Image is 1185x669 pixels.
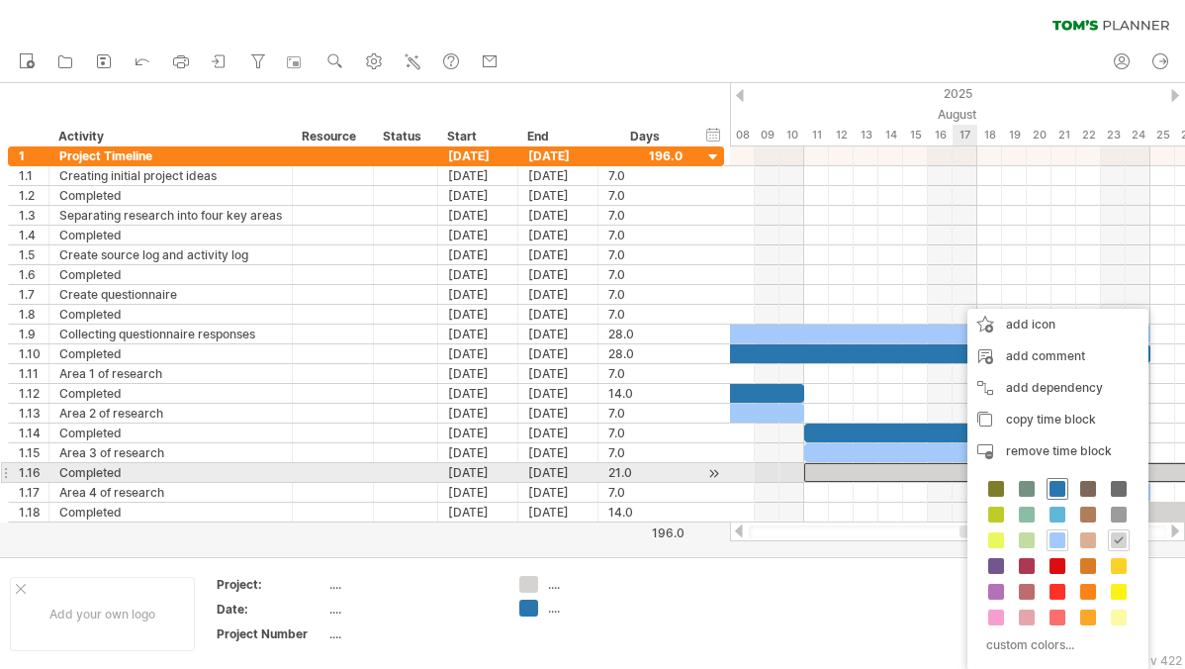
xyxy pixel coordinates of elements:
div: Friday, 15 August 2025 [903,125,928,145]
div: 7.0 [608,285,683,304]
div: Area 4 of research [59,483,282,502]
div: [DATE] [438,483,518,502]
div: Completed [59,226,282,244]
div: Add your own logo [10,577,195,651]
div: [DATE] [438,344,518,363]
div: add dependency [967,372,1148,404]
div: [DATE] [438,206,518,225]
div: 1.14 [19,424,48,442]
div: 7.0 [608,226,683,244]
div: add comment [967,340,1148,372]
div: 7.0 [608,245,683,264]
div: Saturday, 9 August 2025 [755,125,779,145]
div: End [527,127,587,146]
div: [DATE] [518,325,598,343]
div: Resource [302,127,362,146]
div: Wednesday, 13 August 2025 [854,125,878,145]
div: Completed [59,384,282,403]
div: Creating initial project ideas [59,166,282,185]
div: Area 1 of research [59,364,282,383]
div: Tuesday, 19 August 2025 [1002,125,1027,145]
div: v 422 [1150,653,1182,668]
div: Friday, 8 August 2025 [730,125,755,145]
div: .... [548,600,656,617]
div: Monday, 18 August 2025 [977,125,1002,145]
div: [DATE] [438,305,518,324]
div: [DATE] [518,305,598,324]
div: 28.0 [608,344,683,363]
div: [DATE] [518,483,598,502]
div: [DATE] [518,265,598,284]
div: 196.0 [599,526,684,540]
div: 7.0 [608,364,683,383]
div: [DATE] [518,443,598,462]
div: 7.0 [608,424,683,442]
div: [DATE] [438,245,518,264]
div: 1.17 [19,483,48,502]
div: Friday, 22 August 2025 [1076,125,1101,145]
div: Days [597,127,691,146]
div: 1 [19,146,48,165]
div: 7.0 [608,206,683,225]
div: [DATE] [438,404,518,423]
div: [DATE] [518,344,598,363]
div: 7.0 [608,443,683,462]
div: Sunday, 17 August 2025 [953,125,977,145]
div: [DATE] [438,443,518,462]
div: 1.1 [19,166,48,185]
div: [DATE] [518,146,598,165]
div: Create questionnaire [59,285,282,304]
div: Sunday, 24 August 2025 [1126,125,1150,145]
div: 1.16 [19,463,48,482]
span: remove time block [1006,443,1112,458]
div: Start [447,127,506,146]
div: .... [329,576,496,593]
div: [DATE] [438,265,518,284]
div: [DATE] [438,463,518,482]
div: [DATE] [438,424,518,442]
div: 7.0 [608,305,683,324]
div: Collecting questionnaire responses [59,325,282,343]
div: 1.13 [19,404,48,423]
div: [DATE] [438,503,518,522]
div: Completed [59,503,282,522]
div: [DATE] [518,364,598,383]
div: Separating research into four key areas [59,206,282,225]
div: [DATE] [438,364,518,383]
div: Completed [59,305,282,324]
div: [DATE] [518,424,598,442]
div: Project: [217,576,325,593]
div: Completed [59,463,282,482]
div: [DATE] [438,325,518,343]
div: 1.2 [19,186,48,205]
div: [DATE] [518,404,598,423]
div: [DATE] [438,285,518,304]
span: copy time block [1006,412,1096,427]
div: 1.10 [19,344,48,363]
div: 1.5 [19,245,48,264]
div: 14.0 [608,503,683,522]
div: Area 3 of research [59,443,282,462]
div: Project Number [217,625,325,642]
div: [DATE] [518,463,598,482]
div: Thursday, 21 August 2025 [1051,125,1076,145]
div: 1.18 [19,503,48,522]
div: [DATE] [438,226,518,244]
div: .... [329,625,496,642]
div: 1.8 [19,305,48,324]
div: 28.0 [608,325,683,343]
div: [DATE] [518,186,598,205]
div: Wednesday, 20 August 2025 [1027,125,1051,145]
div: [DATE] [518,245,598,264]
div: [DATE] [518,384,598,403]
div: Saturday, 16 August 2025 [928,125,953,145]
div: Sunday, 10 August 2025 [779,125,804,145]
div: Status [383,127,426,146]
div: custom colors... [977,631,1133,658]
div: .... [548,576,656,593]
div: 1.11 [19,364,48,383]
div: 21.0 [608,463,683,482]
div: scroll to activity [704,463,723,484]
div: 1.7 [19,285,48,304]
div: 1.4 [19,226,48,244]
